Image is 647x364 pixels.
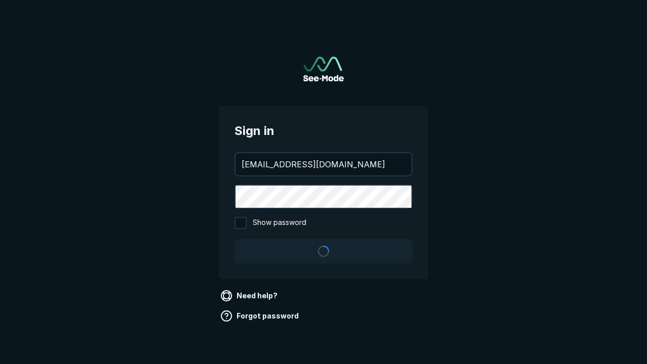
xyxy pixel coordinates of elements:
span: Show password [253,217,306,229]
img: See-Mode Logo [303,57,344,81]
a: Need help? [218,288,282,304]
a: Go to sign in [303,57,344,81]
input: your@email.com [236,153,411,175]
span: Sign in [235,122,412,140]
a: Forgot password [218,308,303,324]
